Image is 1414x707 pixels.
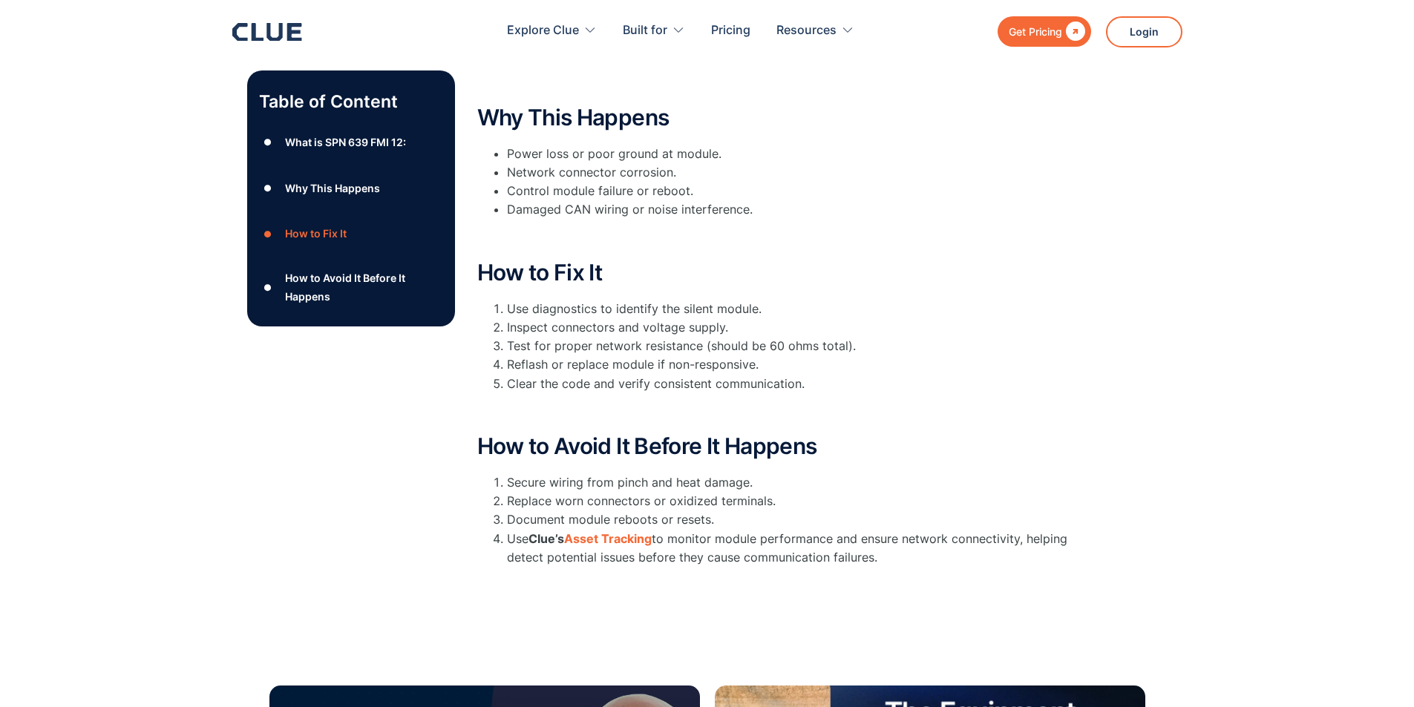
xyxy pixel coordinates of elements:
[285,225,347,243] div: How to Fix It
[259,223,443,245] a: ●How to Fix It
[507,145,1071,163] li: Power loss or poor ground at module.
[259,223,277,245] div: ●
[285,179,380,197] div: Why This Happens
[998,16,1091,47] a: Get Pricing
[259,177,443,200] a: ●Why This Happens
[285,269,442,306] div: How to Avoid It Before It Happens
[477,227,1071,246] p: ‍
[507,182,1071,200] li: Control module failure or reboot.
[507,375,1071,393] li: Clear the code and verify consistent communication.
[507,337,1071,355] li: Test for proper network resistance (should be 60 ohms total).
[507,7,579,54] div: Explore Clue
[259,269,443,306] a: ●How to Avoid It Before It Happens
[564,531,652,546] a: Asset Tracking
[507,530,1071,567] li: Use to monitor module performance and ensure network connectivity, helping detect potential issue...
[1106,16,1182,47] a: Login
[507,473,1071,492] li: Secure wiring from pinch and heat damage.
[507,163,1071,182] li: Network connector corrosion.
[477,260,1071,285] h2: How to Fix It
[507,492,1071,510] li: Replace worn connectors or oxidized terminals.
[285,133,406,151] div: What is SPN 639 FMI 12:
[507,300,1071,318] li: Use diagnostics to identify the silent module.
[259,276,277,298] div: ●
[259,131,443,154] a: ●What is SPN 639 FMI 12:
[259,131,277,154] div: ●
[507,355,1071,374] li: Reflash or replace module if non-responsive.
[1062,22,1085,41] div: 
[1009,22,1062,41] div: Get Pricing
[507,318,1071,337] li: Inspect connectors and voltage supply.
[507,200,1071,219] li: Damaged CAN wiring or noise interference.
[259,90,443,114] p: Table of Content
[507,510,1071,529] li: Document module reboots or resets.
[259,177,277,200] div: ●
[776,7,837,54] div: Resources
[507,7,597,54] div: Explore Clue
[776,7,854,54] div: Resources
[623,7,685,54] div: Built for
[477,72,1071,91] p: ‍
[477,401,1071,419] p: ‍
[528,531,564,546] strong: Clue’s
[477,434,1071,458] h2: How to Avoid It Before It Happens
[623,7,667,54] div: Built for
[711,7,750,54] a: Pricing
[477,105,1071,130] h2: Why This Happens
